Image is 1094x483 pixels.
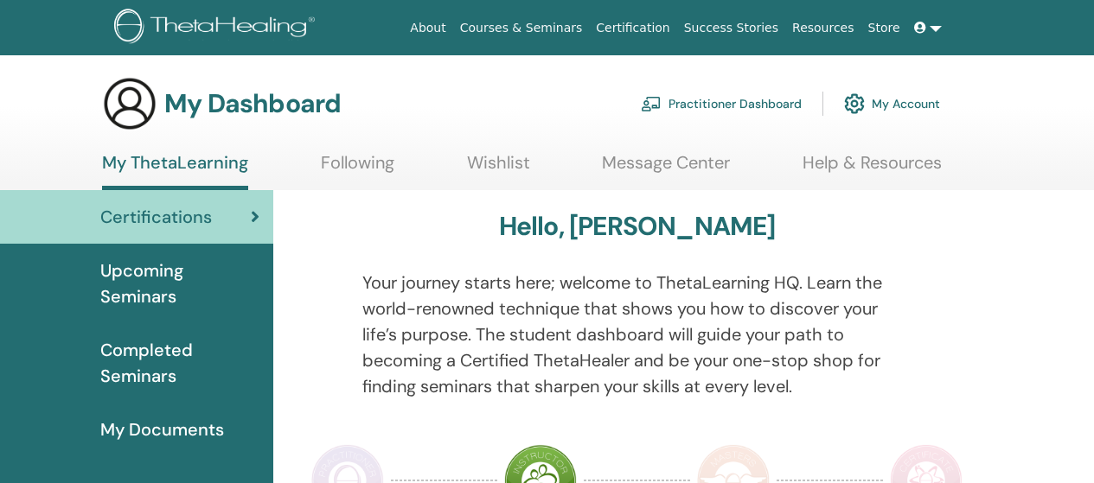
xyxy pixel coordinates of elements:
a: My Account [844,85,940,123]
img: cog.svg [844,89,865,118]
a: Practitioner Dashboard [641,85,802,123]
a: Courses & Seminars [453,12,590,44]
a: Following [321,152,394,186]
a: Help & Resources [803,152,942,186]
span: My Documents [100,416,224,442]
a: Certification [589,12,676,44]
a: Store [861,12,907,44]
img: logo.png [114,9,321,48]
a: Wishlist [467,152,530,186]
h3: Hello, [PERSON_NAME] [499,211,776,242]
a: My ThetaLearning [102,152,248,190]
img: chalkboard-teacher.svg [641,96,662,111]
a: Success Stories [677,12,785,44]
span: Completed Seminars [100,337,259,389]
a: Message Center [602,152,730,186]
span: Certifications [100,204,212,230]
img: generic-user-icon.jpg [102,76,157,131]
p: Your journey starts here; welcome to ThetaLearning HQ. Learn the world-renowned technique that sh... [362,270,912,399]
h3: My Dashboard [164,88,341,119]
a: About [403,12,452,44]
span: Upcoming Seminars [100,257,259,309]
a: Resources [785,12,861,44]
